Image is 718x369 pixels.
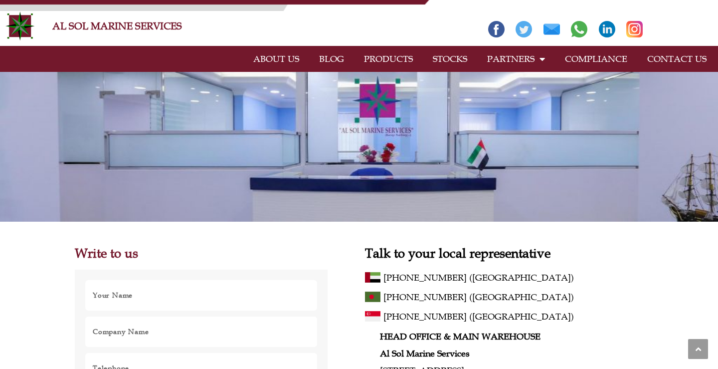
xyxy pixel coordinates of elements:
a: PARTNERS [477,47,555,70]
input: Your Name [85,280,318,311]
img: Alsolmarine-logo [5,11,35,41]
a: Scroll to the top of the page [688,339,708,359]
strong: Al Sol Marine Services [380,348,470,359]
a: [PHONE_NUMBER] ([GEOGRAPHIC_DATA]) [383,289,643,305]
strong: HEAD OFFICE & MAIN WAREHOUSE [380,331,540,342]
a: PRODUCTS [354,47,423,70]
span: [PHONE_NUMBER] ([GEOGRAPHIC_DATA]) [383,309,574,325]
a: STOCKS [423,47,477,70]
a: [PHONE_NUMBER] ([GEOGRAPHIC_DATA]) [383,270,643,286]
h2: Write to us [75,247,328,260]
a: ABOUT US [243,47,309,70]
h2: Talk to your local representative [365,247,643,260]
input: Company Name [85,316,318,348]
a: CONTACT US [637,47,717,70]
a: BLOG [309,47,354,70]
span: [PHONE_NUMBER] ([GEOGRAPHIC_DATA]) [383,289,574,305]
a: AL SOL MARINE SERVICES [52,20,182,32]
span: [PHONE_NUMBER] ([GEOGRAPHIC_DATA]) [383,270,574,286]
a: [PHONE_NUMBER] ([GEOGRAPHIC_DATA]) [383,309,643,325]
a: COMPLIANCE [555,47,637,70]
